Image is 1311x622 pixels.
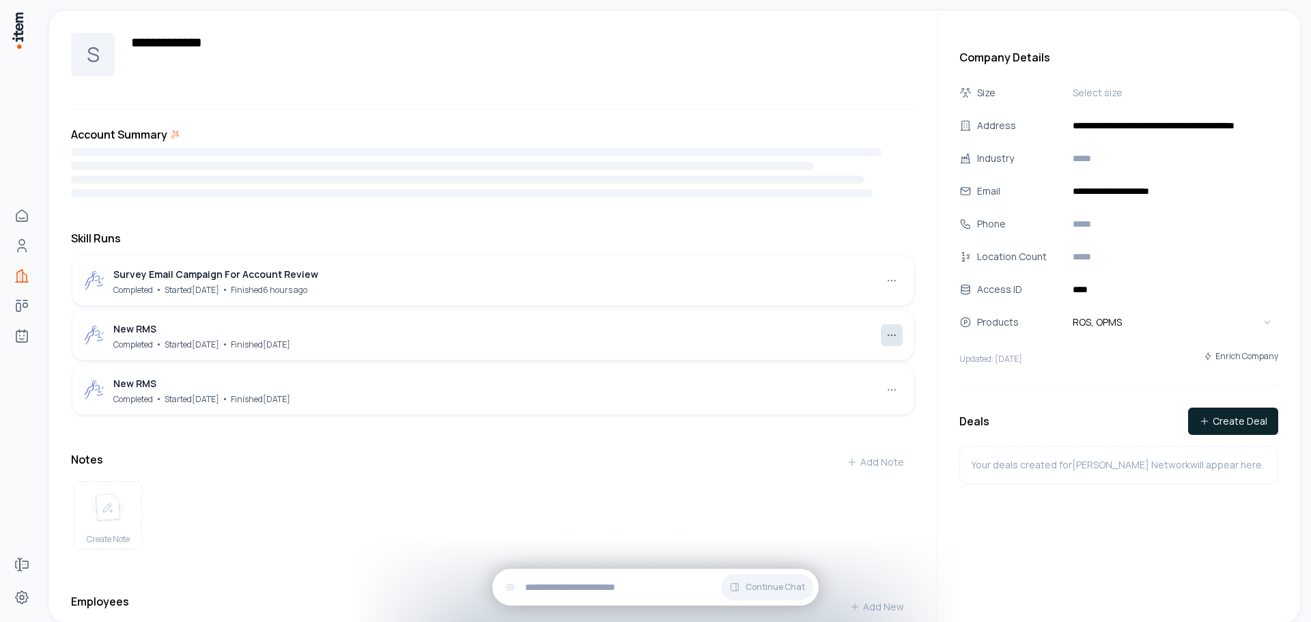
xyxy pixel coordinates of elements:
div: Industry [977,151,1065,166]
a: Companies [8,262,36,289]
button: Add New [838,593,915,621]
span: • [222,392,228,405]
h3: Employees [71,593,129,621]
span: Completed [113,339,153,350]
span: Started [DATE] [165,284,219,296]
img: outbound [83,270,105,292]
span: Create Note [87,534,130,545]
h3: Company Details [959,49,1278,66]
div: Phone [977,216,1065,231]
button: Enrich Company [1203,344,1278,369]
span: Finished [DATE] [231,393,290,405]
a: People [8,232,36,259]
span: • [156,337,162,350]
div: New RMS [113,322,290,337]
div: Survey Email Campaign For Account Review [113,267,318,282]
div: Products [977,315,1065,330]
span: • [156,392,162,405]
div: Address [977,118,1065,133]
p: Updated: [DATE] [959,354,1022,365]
span: • [156,283,162,296]
h3: Account Summary [71,126,167,143]
div: New RMS [113,376,290,391]
span: ROS, OPMS [1073,315,1122,329]
button: ROS, OPMS [1067,311,1278,333]
span: • [222,283,228,296]
a: Home [8,202,36,229]
button: create noteCreate Note [74,481,142,550]
img: outbound [83,324,105,346]
h3: Skill Runs [71,230,915,246]
div: Email [977,184,1065,199]
div: Location Count [977,249,1065,264]
span: Started [DATE] [165,393,219,405]
span: Continue Chat [746,582,805,593]
span: Completed [113,284,153,296]
img: outbound [83,379,105,401]
span: Started [DATE] [165,339,219,350]
h3: Notes [71,451,103,468]
button: Continue Chat [721,574,813,600]
img: Item Brain Logo [11,11,25,50]
span: Finished 6 hours ago [231,284,307,296]
p: Your deals created for [PERSON_NAME] Network will appear here. [971,457,1264,472]
div: Access ID [977,282,1065,297]
a: Settings [8,584,36,611]
span: Completed [113,393,153,405]
div: S [71,33,115,76]
img: create note [91,493,124,523]
div: Continue Chat [492,569,819,606]
a: Forms [8,551,36,578]
div: Add Note [847,455,904,469]
span: • [222,337,228,350]
a: Deals [8,292,36,320]
button: Add Note [836,449,915,476]
span: Finished [DATE] [231,339,290,350]
button: Create Deal [1188,408,1278,435]
a: Agents [8,322,36,350]
h3: Deals [959,413,989,429]
div: Size [977,85,1065,100]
